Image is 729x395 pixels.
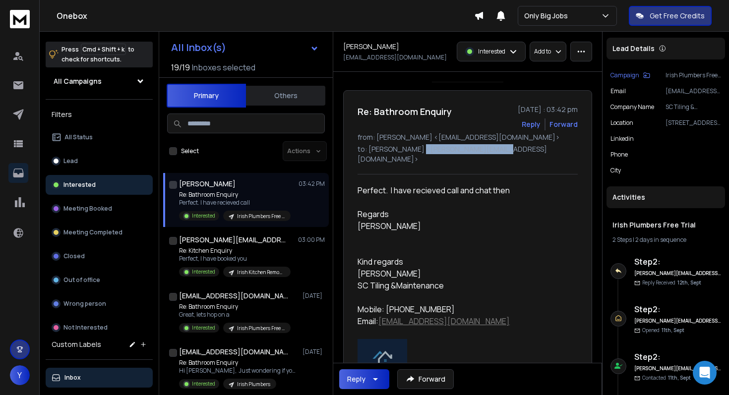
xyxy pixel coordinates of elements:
p: linkedin [610,135,634,143]
button: Y [10,365,30,385]
img: AIorK4wZ2E4ASnyX2o0oWRc-HAIvgsKXNy0sUkXa9MRFr4oPAa4f0PE3w-MG-rFf4xHHb7jG-uZ4XBVtUqQA [358,339,407,389]
img: logo [10,10,30,28]
button: Others [246,85,325,107]
p: Get Free Credits [650,11,705,21]
p: Meeting Completed [63,228,122,236]
button: Out of office [46,270,153,290]
h1: [EMAIL_ADDRESS][DOMAIN_NAME] [179,291,288,301]
div: Open Intercom Messenger [693,361,717,385]
p: Phone [610,151,628,159]
label: Select [181,147,199,155]
p: Meeting Booked [63,205,112,213]
p: Inbox [64,374,81,382]
div: Email: [358,315,570,327]
h6: Step 2 : [634,351,721,363]
button: All Campaigns [46,71,153,91]
button: All Status [46,127,153,147]
h1: [EMAIL_ADDRESS][DOMAIN_NAME] [179,347,288,357]
p: Interested [63,181,96,189]
button: Inbox [46,368,153,388]
p: [DATE] : 03:42 pm [518,105,578,114]
button: Meeting Booked [46,199,153,219]
button: Reply [339,369,389,389]
div: [PERSON_NAME] [358,268,570,280]
button: Meeting Completed [46,223,153,242]
span: 19 / 19 [171,61,190,73]
div: Mobile: [PHONE_NUMBER] [358,303,570,315]
p: [DATE] [303,348,325,356]
p: Add to [534,48,551,56]
p: Perfect, I have booked you [179,255,291,263]
p: Closed [63,252,85,260]
span: 11th, Sept [662,327,684,334]
p: Hi [PERSON_NAME], Just wondering if you'd [179,367,298,375]
p: location [610,119,633,127]
h1: [PERSON_NAME][EMAIL_ADDRESS][DOMAIN_NAME] [179,235,288,245]
p: Irish Plumbers Free Trial [666,71,721,79]
button: Closed [46,246,153,266]
p: Opened [642,327,684,334]
span: 12th, Sept [677,279,701,286]
p: City [610,167,621,174]
p: 03:42 PM [299,180,325,188]
p: to: [PERSON_NAME] <[PERSON_NAME][EMAIL_ADDRESS][DOMAIN_NAME]> [358,144,578,164]
h3: Inboxes selected [192,61,255,73]
div: [PERSON_NAME] [358,220,570,232]
div: Regards [358,208,570,220]
p: Lead Details [612,44,655,54]
h1: Onebox [57,10,474,22]
p: 03:00 PM [298,236,325,244]
p: [STREET_ADDRESS][PERSON_NAME] [666,119,721,127]
h6: [PERSON_NAME][EMAIL_ADDRESS][DOMAIN_NAME] [634,270,721,277]
p: Out of office [63,276,100,284]
p: Contacted [642,374,691,382]
h6: Step 2 : [634,256,721,268]
p: [EMAIL_ADDRESS][DOMAIN_NAME] [666,87,721,95]
p: Company Name [610,103,654,111]
p: [EMAIL_ADDRESS][DOMAIN_NAME] [343,54,447,61]
span: 2 Steps [612,235,632,244]
h3: Filters [46,108,153,121]
button: Get Free Credits [629,6,712,26]
p: [DATE] [303,292,325,300]
p: from: [PERSON_NAME] <[EMAIL_ADDRESS][DOMAIN_NAME]> [358,132,578,142]
button: Interested [46,175,153,195]
div: Activities [607,186,725,208]
p: Great, lets hop on a [179,311,291,319]
button: Reply [522,119,541,129]
p: Re: Bathroom Enquiry [179,359,298,367]
button: Campaign [610,71,650,79]
h6: [PERSON_NAME][EMAIL_ADDRESS][DOMAIN_NAME] [634,317,721,325]
p: Re: Bathroom Enquiry [179,303,291,311]
h1: Irish Plumbers Free Trial [612,220,719,230]
p: Re: Kitchen Enquiry [179,247,291,255]
button: Primary [167,84,246,108]
h6: Step 2 : [634,303,721,315]
h1: All Inbox(s) [171,43,226,53]
p: Email [610,87,626,95]
p: Interested [192,380,215,388]
h1: Re: Bathroom Enquiry [358,105,452,118]
div: Reply [347,374,365,384]
p: Re: Bathroom Enquiry [179,191,291,199]
button: All Inbox(s) [163,38,327,57]
a: [EMAIL_ADDRESS][DOMAIN_NAME] [378,316,510,327]
button: Lead [46,151,153,171]
p: Only Big Jobs [524,11,572,21]
span: 11th, Sept [668,374,691,381]
p: Interested [192,212,215,220]
p: Irish Plumbers Free Trial [237,325,285,332]
p: SC Tiling & Maintenance [666,103,721,111]
div: | [612,236,719,244]
p: Perfect. I have recieved call [179,199,291,207]
button: Wrong person [46,294,153,314]
div: SC Tiling &Maintenance [358,280,570,291]
p: Irish Plumbers [237,381,270,388]
p: Irish Kitchen Remodellers Free Trial [237,269,285,276]
span: 2 days in sequence [635,235,686,244]
button: Forward [397,369,454,389]
h3: Custom Labels [52,339,101,349]
h6: [PERSON_NAME][EMAIL_ADDRESS][DOMAIN_NAME] [634,365,721,372]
